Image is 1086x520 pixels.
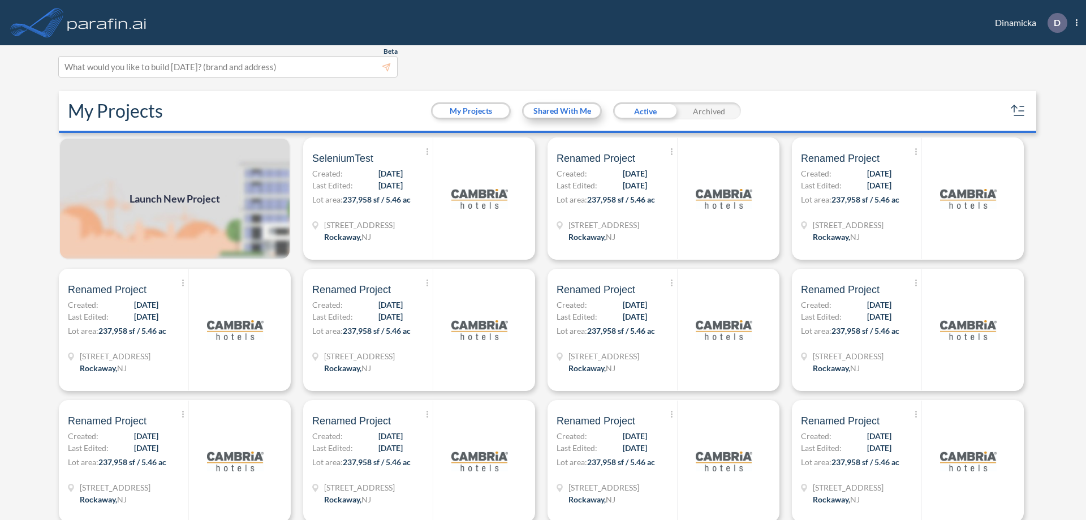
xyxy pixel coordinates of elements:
img: logo [451,433,508,489]
img: logo [451,302,508,358]
span: Rockaway , [813,495,850,504]
div: Rockaway, NJ [324,493,371,505]
span: [DATE] [378,442,403,454]
img: logo [940,433,997,489]
span: [DATE] [623,167,647,179]
div: Archived [677,102,741,119]
span: Beta [383,47,398,56]
div: Rockaway, NJ [568,231,615,243]
div: Rockaway, NJ [813,231,860,243]
span: 237,958 sf / 5.46 ac [831,457,899,467]
span: 321 Mt Hope Ave [813,219,884,231]
span: Created: [312,167,343,179]
span: Launch New Project [130,191,220,207]
span: 321 Mt Hope Ave [324,350,395,362]
span: [DATE] [134,311,158,323]
span: NJ [361,232,371,242]
span: [DATE] [134,430,158,442]
div: Rockaway, NJ [324,362,371,374]
span: Last Edited: [801,179,842,191]
span: 321 Mt Hope Ave [813,350,884,362]
span: Renamed Project [557,152,635,165]
span: Created: [801,299,831,311]
span: [DATE] [134,442,158,454]
span: [DATE] [867,442,891,454]
div: Rockaway, NJ [568,493,615,505]
span: Created: [801,430,831,442]
span: Last Edited: [68,311,109,323]
div: Dinamicka [978,13,1078,33]
span: [DATE] [134,299,158,311]
button: Shared With Me [524,104,600,118]
span: 237,958 sf / 5.46 ac [343,457,411,467]
span: [DATE] [623,442,647,454]
span: SeleniumTest [312,152,373,165]
span: [DATE] [623,311,647,323]
span: Rockaway , [324,363,361,373]
span: Lot area: [68,457,98,467]
span: [DATE] [623,179,647,191]
span: Renamed Project [68,414,146,428]
span: Last Edited: [557,311,597,323]
span: Lot area: [801,195,831,204]
span: 237,958 sf / 5.46 ac [587,326,655,336]
span: Created: [557,430,587,442]
img: logo [696,433,752,489]
span: 237,958 sf / 5.46 ac [343,326,411,336]
span: Rockaway , [813,363,850,373]
span: 237,958 sf / 5.46 ac [587,195,655,204]
span: 237,958 sf / 5.46 ac [98,326,166,336]
div: Rockaway, NJ [80,362,127,374]
span: Created: [557,167,587,179]
button: My Projects [433,104,509,118]
span: NJ [361,363,371,373]
span: 321 Mt Hope Ave [324,482,395,493]
div: Rockaway, NJ [813,493,860,505]
span: Created: [801,167,831,179]
span: [DATE] [378,311,403,323]
span: Lot area: [557,195,587,204]
span: Last Edited: [312,179,353,191]
span: NJ [850,495,860,504]
span: Renamed Project [312,283,391,296]
img: logo [696,170,752,227]
span: Created: [312,299,343,311]
img: logo [696,302,752,358]
button: sort [1009,102,1027,120]
img: add [59,137,291,260]
span: 321 Mt Hope Ave [568,482,639,493]
span: Renamed Project [68,283,146,296]
span: Created: [68,430,98,442]
span: Rockaway , [324,232,361,242]
span: Lot area: [68,326,98,336]
span: Renamed Project [557,414,635,428]
span: 237,958 sf / 5.46 ac [587,457,655,467]
span: 321 Mt Hope Ave [80,350,150,362]
span: [DATE] [867,311,891,323]
span: Rockaway , [813,232,850,242]
span: NJ [606,495,615,504]
img: logo [940,302,997,358]
span: 321 Mt Hope Ave [568,219,639,231]
span: 321 Mt Hope Ave [568,350,639,362]
h2: My Projects [68,100,163,122]
span: NJ [606,363,615,373]
span: NJ [850,363,860,373]
span: [DATE] [378,167,403,179]
span: NJ [117,363,127,373]
span: Last Edited: [557,179,597,191]
span: Last Edited: [801,311,842,323]
span: NJ [361,495,371,504]
img: logo [65,11,149,34]
span: [DATE] [623,299,647,311]
span: Last Edited: [68,442,109,454]
span: [DATE] [378,179,403,191]
span: Lot area: [312,195,343,204]
span: Renamed Project [801,414,880,428]
span: NJ [117,495,127,504]
span: Rockaway , [324,495,361,504]
img: logo [207,433,264,489]
span: 237,958 sf / 5.46 ac [831,326,899,336]
span: [DATE] [867,179,891,191]
img: logo [207,302,264,358]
